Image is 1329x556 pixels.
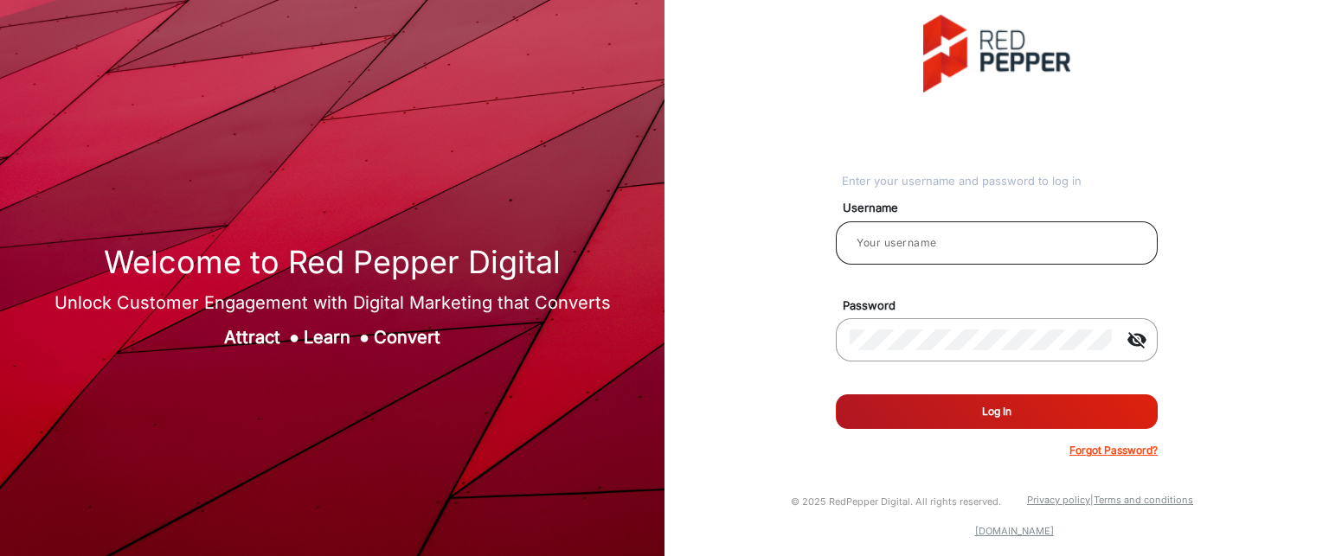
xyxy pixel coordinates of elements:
mat-label: Password [830,297,1178,315]
mat-label: Username [830,200,1178,217]
span: ● [359,327,369,348]
a: Terms and conditions [1094,494,1193,506]
button: Log In [836,394,1158,429]
mat-icon: visibility_off [1116,329,1158,350]
a: [DOMAIN_NAME] [975,525,1054,537]
small: © 2025 RedPepper Digital. All rights reserved. [791,495,1001,508]
div: Enter your username and password to log in [842,173,1158,190]
p: Forgot Password? [1069,443,1158,458]
span: ● [289,327,299,348]
div: Unlock Customer Engagement with Digital Marketing that Converts [55,290,611,316]
a: Privacy policy [1027,494,1090,506]
h1: Welcome to Red Pepper Digital [55,244,611,281]
a: | [1090,494,1094,506]
div: Attract Learn Convert [55,324,611,350]
img: vmg-logo [923,15,1070,93]
input: Your username [850,233,1144,253]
